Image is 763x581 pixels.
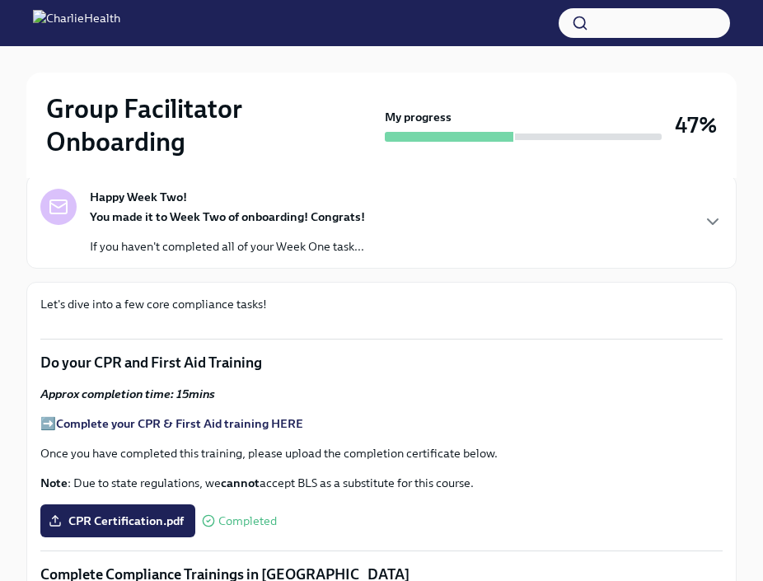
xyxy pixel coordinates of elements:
[40,476,68,490] strong: Note
[40,353,723,372] p: Do your CPR and First Aid Training
[90,238,365,255] p: If you haven't completed all of your Week One task...
[385,109,452,125] strong: My progress
[90,189,187,205] strong: Happy Week Two!
[33,10,120,36] img: CharlieHealth
[40,296,723,312] p: Let's dive into a few core compliance tasks!
[675,110,717,140] h3: 47%
[40,475,723,491] p: : Due to state regulations, we accept BLS as a substitute for this course.
[40,415,723,432] p: ➡️
[46,92,378,158] h2: Group Facilitator Onboarding
[52,513,184,529] span: CPR Certification.pdf
[40,445,723,462] p: Once you have completed this training, please upload the completion certificate below.
[40,387,215,401] strong: Approx completion time: 15mins
[218,515,277,527] span: Completed
[56,416,303,431] a: Complete your CPR & First Aid training HERE
[221,476,260,490] strong: cannot
[40,504,195,537] label: CPR Certification.pdf
[90,209,365,224] strong: You made it to Week Two of onboarding! Congrats!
